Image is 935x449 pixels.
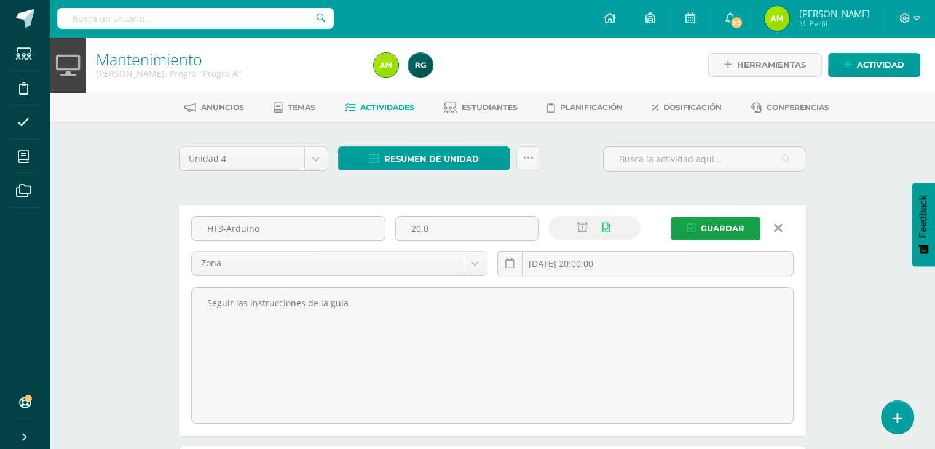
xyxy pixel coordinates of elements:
[604,147,805,171] input: Busca la actividad aquí...
[96,49,202,70] a: Mantenimiento
[192,252,487,275] a: Zona
[560,103,623,112] span: Planificación
[274,98,315,117] a: Temas
[462,103,518,112] span: Estudiantes
[384,148,479,170] span: Resumen de unidad
[360,103,414,112] span: Actividades
[338,146,510,170] a: Resumen de unidad
[498,252,793,276] input: Fecha de entrega
[918,195,929,238] span: Feedback
[765,6,789,31] img: 396168a9feac30329f7dfebe783e234f.png
[663,103,722,112] span: Dosificación
[912,183,935,266] button: Feedback - Mostrar encuesta
[201,252,454,275] span: Zona
[288,103,315,112] span: Temas
[767,103,829,112] span: Conferencias
[96,50,359,68] h1: Mantenimiento
[408,53,433,77] img: e044b199acd34bf570a575bac584e1d1.png
[345,98,414,117] a: Actividades
[201,103,244,112] span: Anuncios
[730,16,743,30] span: 83
[184,98,244,117] a: Anuncios
[192,217,385,240] input: Título
[652,98,722,117] a: Dosificación
[671,217,760,240] button: Guardar
[57,8,334,29] input: Busca un usuario...
[701,217,744,240] span: Guardar
[96,68,359,79] div: Quinto Bach. Progra 'Progra A'
[180,147,328,170] a: Unidad 4
[799,18,869,29] span: Mi Perfil
[737,54,806,76] span: Herramientas
[192,288,793,423] textarea: Seguir las instrucciones de la guía
[799,7,869,20] span: [PERSON_NAME]
[547,98,623,117] a: Planificación
[857,54,904,76] span: Actividad
[751,98,829,117] a: Conferencias
[444,98,518,117] a: Estudiantes
[708,53,822,77] a: Herramientas
[396,217,538,240] input: Puntos máximos
[189,147,295,170] span: Unidad 4
[828,53,920,77] a: Actividad
[374,53,398,77] img: 396168a9feac30329f7dfebe783e234f.png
